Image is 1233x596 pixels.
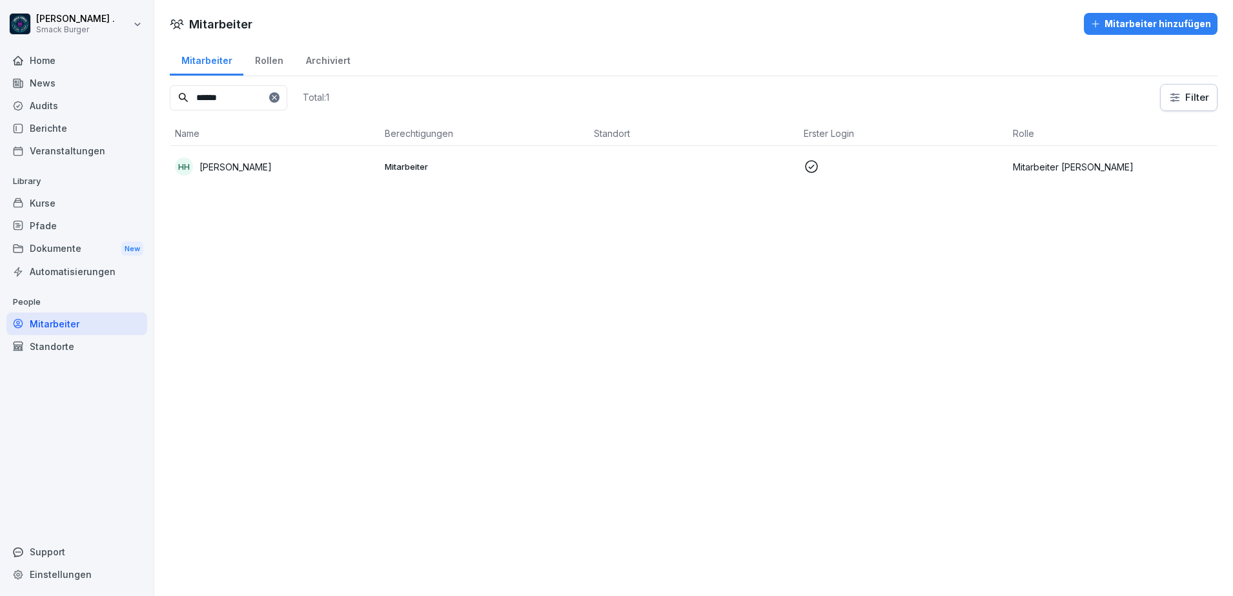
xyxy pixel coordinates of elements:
a: News [6,72,147,94]
h1: Mitarbeiter [189,15,252,33]
a: Berichte [6,117,147,139]
th: Rolle [1008,121,1218,146]
a: Audits [6,94,147,117]
p: [PERSON_NAME] . [36,14,115,25]
div: Filter [1168,91,1209,104]
a: Pfade [6,214,147,237]
a: Mitarbeiter [170,43,243,76]
div: Support [6,540,147,563]
p: Mitarbeiter [PERSON_NAME] [1013,160,1212,174]
p: Mitarbeiter [385,161,584,172]
p: [PERSON_NAME] [199,160,272,174]
a: Mitarbeiter [6,313,147,335]
p: Library [6,171,147,192]
a: Home [6,49,147,72]
a: Archiviert [294,43,362,76]
th: Standort [589,121,799,146]
p: People [6,292,147,313]
div: HH [175,158,193,176]
button: Filter [1161,85,1217,110]
th: Berechtigungen [380,121,589,146]
p: Total: 1 [303,91,329,103]
a: Kurse [6,192,147,214]
a: Rollen [243,43,294,76]
a: Automatisierungen [6,260,147,283]
div: Mitarbeiter hinzufügen [1090,17,1211,31]
th: Erster Login [799,121,1008,146]
a: Einstellungen [6,563,147,586]
button: Mitarbeiter hinzufügen [1084,13,1218,35]
th: Name [170,121,380,146]
a: DokumenteNew [6,237,147,261]
a: Standorte [6,335,147,358]
div: New [121,241,143,256]
p: Smack Burger [36,25,115,34]
div: Dokumente [6,237,147,261]
a: Veranstaltungen [6,139,147,162]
